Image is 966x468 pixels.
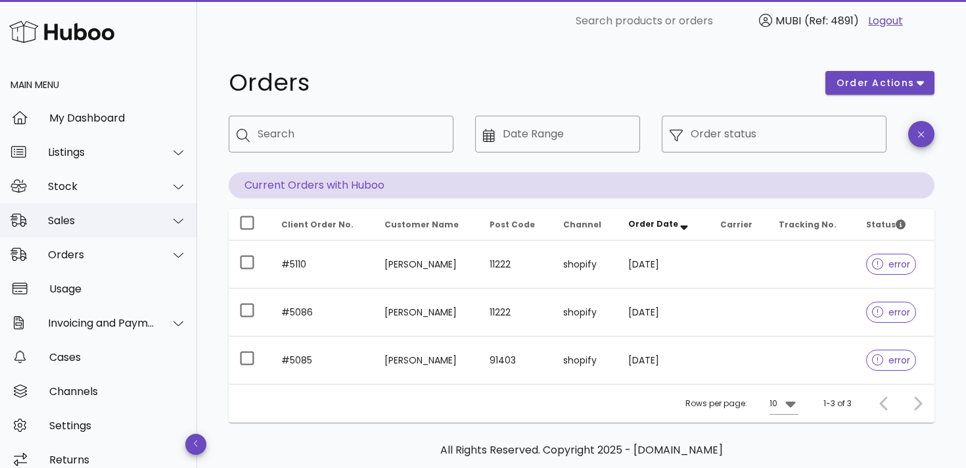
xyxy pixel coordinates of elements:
[868,13,903,29] a: Logout
[618,337,709,384] td: [DATE]
[779,219,837,230] span: Tracking No.
[271,289,374,337] td: #5086
[9,18,114,46] img: Huboo Logo
[229,71,810,95] h1: Orders
[479,289,553,337] td: 11222
[49,283,187,295] div: Usage
[49,454,187,466] div: Returns
[872,356,911,365] span: error
[239,442,924,458] p: All Rights Reserved. Copyright 2025 - [DOMAIN_NAME]
[490,219,535,230] span: Post Code
[618,289,709,337] td: [DATE]
[479,209,553,241] th: Post Code
[49,385,187,398] div: Channels
[775,13,801,28] span: MUBI
[768,209,856,241] th: Tracking No.
[49,112,187,124] div: My Dashboard
[553,209,618,241] th: Channel
[49,419,187,432] div: Settings
[374,289,479,337] td: [PERSON_NAME]
[48,180,155,193] div: Stock
[553,289,618,337] td: shopify
[825,71,934,95] button: order actions
[553,337,618,384] td: shopify
[281,219,354,230] span: Client Order No.
[710,209,769,241] th: Carrier
[271,241,374,289] td: #5110
[479,241,553,289] td: 11222
[720,219,752,230] span: Carrier
[618,241,709,289] td: [DATE]
[872,308,911,317] span: error
[48,146,155,158] div: Listings
[48,317,155,329] div: Invoicing and Payments
[628,218,678,229] span: Order Date
[685,385,798,423] div: Rows per page:
[374,337,479,384] td: [PERSON_NAME]
[563,219,601,230] span: Channel
[229,172,934,199] p: Current Orders with Huboo
[836,76,915,90] span: order actions
[271,209,374,241] th: Client Order No.
[384,219,459,230] span: Customer Name
[872,260,911,269] span: error
[48,214,155,227] div: Sales
[804,13,859,28] span: (Ref: 4891)
[553,241,618,289] td: shopify
[823,398,852,410] div: 1-3 of 3
[48,248,155,261] div: Orders
[856,209,934,241] th: Status
[866,219,906,230] span: Status
[479,337,553,384] td: 91403
[49,351,187,363] div: Cases
[374,241,479,289] td: [PERSON_NAME]
[271,337,374,384] td: #5085
[770,398,777,410] div: 10
[618,209,709,241] th: Order Date: Sorted descending. Activate to remove sorting.
[770,393,798,414] div: 10Rows per page:
[374,209,479,241] th: Customer Name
